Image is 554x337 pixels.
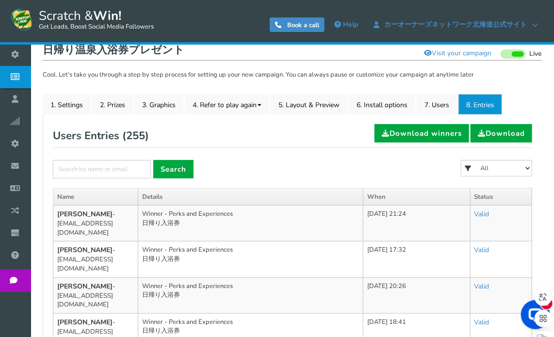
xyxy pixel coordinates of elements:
a: Download [471,124,532,143]
td: Winner - Perks and Experiences 日帰り入浴券 [138,277,363,313]
a: 3. Graphics [134,94,183,114]
a: Book a call [270,17,325,32]
iframe: LiveChat chat widget [513,296,554,337]
img: logo_orange.svg [16,16,23,23]
th: Name [53,188,138,206]
span: カーオーナーズネットワーク北海道公式サイト [379,21,532,29]
td: Winner - Perks and Experiences 日帰り入浴券 [138,241,363,277]
a: 6. Install options [349,94,415,114]
div: v 4.0.25 [27,16,48,23]
a: 1. Settings [43,94,91,114]
span: Live [529,49,542,59]
b: [PERSON_NAME] [57,318,113,327]
a: Valid [474,245,489,255]
a: Visit your campaign [418,45,498,62]
b: [PERSON_NAME] [57,282,113,291]
span: 255 [126,128,145,143]
td: Winner - Perks and Experiences 日帰り入浴券 [138,206,363,241]
a: Valid [474,282,489,291]
th: When [363,188,471,206]
td: - [EMAIL_ADDRESS][DOMAIN_NAME] [53,277,138,313]
div: ドメイン: [DOMAIN_NAME] [25,25,112,34]
div: ドメイン概要 [44,58,81,64]
td: [DATE] 20:26 [363,277,471,313]
td: - [EMAIL_ADDRESS][DOMAIN_NAME] [53,206,138,241]
td: [DATE] 21:24 [363,206,471,241]
a: Valid [474,209,489,219]
p: Cool. Let's take you through a step by step process for setting up your new campaign. You can alw... [43,70,542,80]
a: Help [329,17,363,32]
td: [DATE] 17:32 [363,241,471,277]
a: 4. Refer to play again [185,94,269,114]
a: 5. Layout & Preview [271,94,347,114]
input: Search by name or email [53,160,151,178]
a: 8. Entries [458,94,502,114]
h1: 日帰り温泉入浴券プレゼント [43,41,542,61]
b: [PERSON_NAME] [57,209,113,219]
span: Scratch & [34,7,154,32]
a: Valid [474,318,489,327]
th: Status [470,188,532,206]
a: 7. Users [417,94,457,114]
img: website_grey.svg [16,25,23,34]
td: - [EMAIL_ADDRESS][DOMAIN_NAME] [53,241,138,277]
strong: Win! [93,7,121,24]
a: Download winners [375,124,469,143]
b: [PERSON_NAME] [57,245,113,255]
a: Scratch &Win! Get Leads, Boost Social Media Followers [10,7,154,32]
small: Get Leads, Boost Social Media Followers [39,23,154,31]
span: Help [343,20,358,29]
h2: Users Entries ( ) [53,124,149,147]
img: Scratch and Win [10,7,34,32]
img: tab_domain_overview_orange.svg [33,57,41,65]
a: Search [153,160,194,178]
span: Book a call [287,21,319,30]
a: 2. Prizes [92,94,133,114]
div: キーワード流入 [113,58,156,64]
img: tab_keywords_by_traffic_grey.svg [102,57,110,65]
th: Details [138,188,363,206]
